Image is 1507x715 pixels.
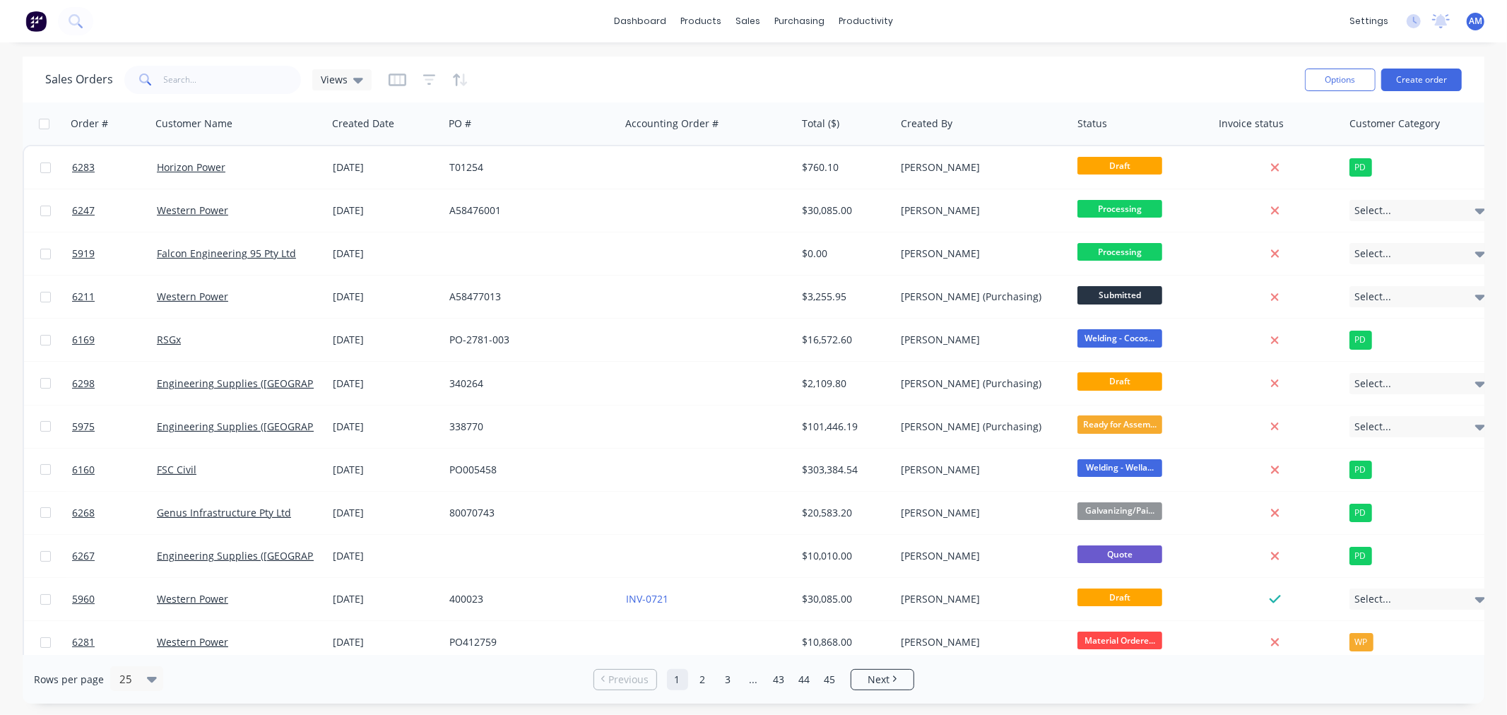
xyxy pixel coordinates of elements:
a: Page 44 [794,669,815,690]
div: [DATE] [333,506,438,520]
div: Accounting Order # [625,117,719,131]
div: Customer Category [1349,117,1440,131]
div: $101,446.19 [803,420,886,434]
a: Western Power [157,203,228,217]
div: [PERSON_NAME] [901,592,1058,606]
span: 6283 [72,160,95,175]
a: RSGx [157,333,181,346]
span: Processing [1077,200,1162,218]
div: [DATE] [333,635,438,649]
a: INV-0721 [626,592,668,605]
a: FSC Civil [157,463,196,476]
a: Engineering Supplies ([GEOGRAPHIC_DATA]) Pty Ltd [157,377,398,390]
a: Page 45 [820,669,841,690]
div: Invoice status [1219,117,1284,131]
div: [PERSON_NAME] (Purchasing) [901,420,1058,434]
div: PD [1349,461,1372,479]
div: $10,010.00 [803,549,886,563]
a: Page 2 [692,669,714,690]
div: [DATE] [333,592,438,606]
a: 6281 [72,621,157,663]
div: PO005458 [449,463,606,477]
div: A58476001 [449,203,606,218]
div: WP [1349,633,1373,651]
div: [PERSON_NAME] [901,506,1058,520]
span: Ready for Assem... [1077,415,1162,433]
div: $16,572.60 [803,333,886,347]
a: 5960 [72,578,157,620]
button: Create order [1381,69,1462,91]
a: Western Power [157,592,228,605]
div: products [673,11,728,32]
div: [DATE] [333,203,438,218]
button: Options [1305,69,1376,91]
div: [PERSON_NAME] [901,463,1058,477]
span: Quote [1077,545,1162,563]
div: [DATE] [333,549,438,563]
a: Jump forward [743,669,764,690]
span: Select... [1355,203,1392,218]
span: Select... [1355,377,1392,391]
span: Draft [1077,372,1162,390]
span: AM [1469,15,1482,28]
div: purchasing [767,11,832,32]
div: [PERSON_NAME] [901,203,1058,218]
a: Page 1 is your current page [667,669,688,690]
div: [PERSON_NAME] (Purchasing) [901,377,1058,391]
div: [DATE] [333,463,438,477]
div: $30,085.00 [803,203,886,218]
div: [DATE] [333,420,438,434]
a: 6283 [72,146,157,189]
span: Select... [1355,290,1392,304]
a: dashboard [607,11,673,32]
span: 6169 [72,333,95,347]
div: [PERSON_NAME] [901,549,1058,563]
span: 6247 [72,203,95,218]
div: PO-2781-003 [449,333,606,347]
a: Genus Infrastructure Pty Ltd [157,506,291,519]
img: Factory [25,11,47,32]
div: Created By [901,117,952,131]
div: $303,384.54 [803,463,886,477]
span: Next [868,673,890,687]
div: PD [1349,504,1372,522]
div: [DATE] [333,247,438,261]
div: [DATE] [333,333,438,347]
a: Page 3 [718,669,739,690]
a: Page 43 [769,669,790,690]
div: PD [1349,158,1372,177]
div: T01254 [449,160,606,175]
a: 6267 [72,535,157,577]
div: PD [1349,547,1372,565]
a: Horizon Power [157,160,225,174]
div: productivity [832,11,900,32]
a: 6268 [72,492,157,534]
span: 5975 [72,420,95,434]
span: Processing [1077,243,1162,261]
span: Select... [1355,247,1392,261]
span: Galvanizing/Pai... [1077,502,1162,520]
span: Rows per page [34,673,104,687]
div: Total ($) [802,117,839,131]
a: Western Power [157,290,228,303]
a: 6247 [72,189,157,232]
div: [PERSON_NAME] (Purchasing) [901,290,1058,304]
span: Previous [608,673,649,687]
span: Welding - Cocos... [1077,329,1162,347]
div: [DATE] [333,377,438,391]
a: 6298 [72,362,157,405]
span: Draft [1077,589,1162,606]
div: $3,255.95 [803,290,886,304]
div: PO412759 [449,635,606,649]
span: 6160 [72,463,95,477]
a: Falcon Engineering 95 Pty Ltd [157,247,296,260]
div: $760.10 [803,160,886,175]
div: PO # [449,117,471,131]
div: 80070743 [449,506,606,520]
span: Select... [1355,592,1392,606]
span: 6211 [72,290,95,304]
div: Status [1077,117,1107,131]
a: 6169 [72,319,157,361]
div: $30,085.00 [803,592,886,606]
div: A58477013 [449,290,606,304]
